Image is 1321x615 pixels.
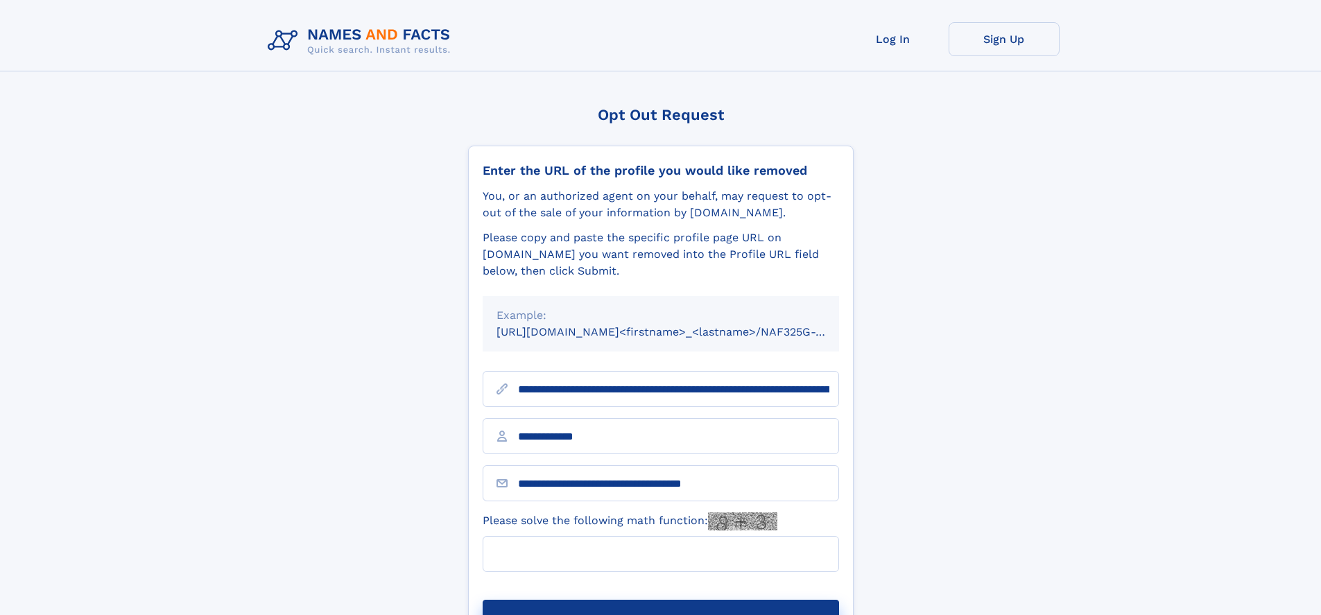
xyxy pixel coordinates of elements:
[497,325,865,338] small: [URL][DOMAIN_NAME]<firstname>_<lastname>/NAF325G-xxxxxxxx
[838,22,949,56] a: Log In
[483,229,839,279] div: Please copy and paste the specific profile page URL on [DOMAIN_NAME] you want removed into the Pr...
[483,163,839,178] div: Enter the URL of the profile you would like removed
[468,106,854,123] div: Opt Out Request
[949,22,1060,56] a: Sign Up
[483,512,777,530] label: Please solve the following math function:
[483,188,839,221] div: You, or an authorized agent on your behalf, may request to opt-out of the sale of your informatio...
[262,22,462,60] img: Logo Names and Facts
[497,307,825,324] div: Example:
